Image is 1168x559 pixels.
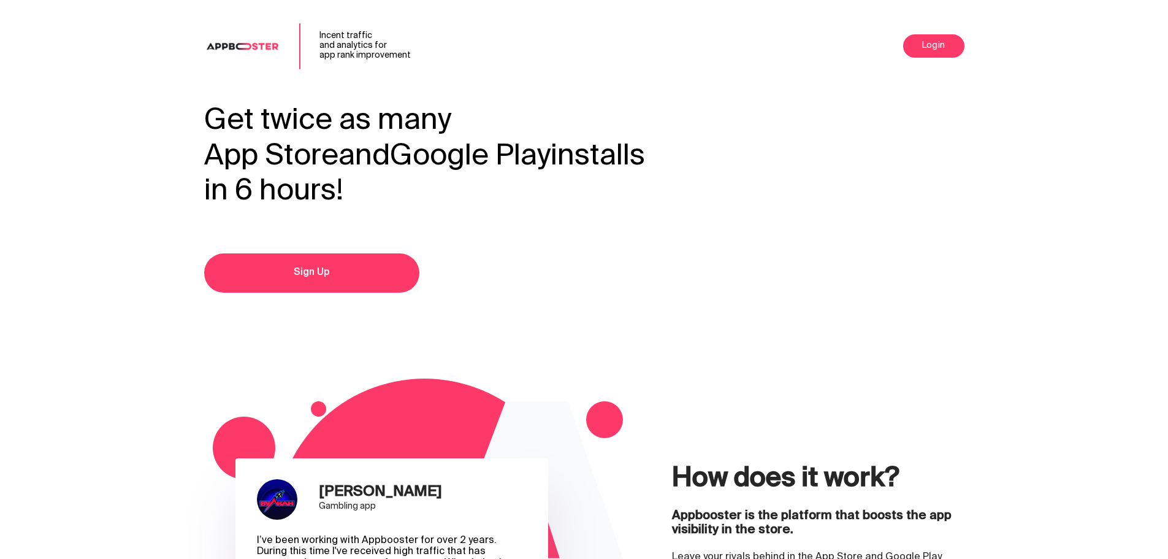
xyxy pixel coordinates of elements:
[204,40,411,52] a: Incent trafficand analytics forapp rank improvement
[922,41,945,51] span: Login
[319,31,411,61] span: Incent traffic and analytics for app rank improvement
[204,131,338,183] span: App Store
[204,253,419,293] a: Sign Up
[319,485,442,500] div: [PERSON_NAME]
[319,500,442,514] div: Gambling app
[204,104,964,210] h1: Get twice as many and installs in 6 hours!
[390,131,551,183] span: Google Play
[903,34,964,58] a: Login
[672,509,964,538] div: Appbooster is the platform that boosts the app visibility in the store.
[672,465,964,496] h2: How does it work?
